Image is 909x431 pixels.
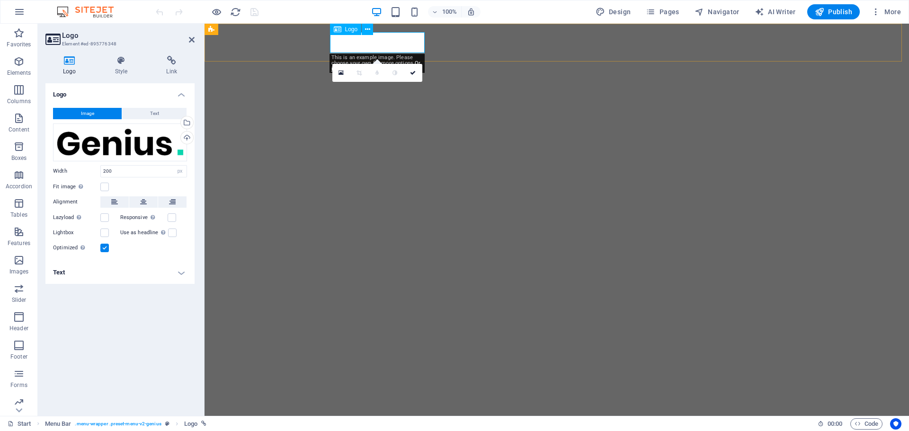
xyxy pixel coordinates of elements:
[828,418,842,430] span: 00 00
[75,418,161,430] span: . menu-wrapper .preset-menu-v2-genius
[368,64,386,82] a: Blur
[9,268,29,275] p: Images
[428,6,462,18] button: 100%
[53,168,100,174] label: Width
[53,242,100,254] label: Optimized
[62,40,176,48] h3: Element #ed-895776348
[122,108,187,119] button: Text
[165,421,169,426] i: This element is a customizable preset
[646,7,679,17] span: Pages
[350,64,368,82] a: Crop mode
[45,418,71,430] span: Click to select. Double-click to edit
[834,420,836,427] span: :
[592,4,635,19] div: Design (Ctrl+Alt+Y)
[332,64,350,82] a: Select files from the file manager, stock photos, or upload file(s)
[53,123,187,161] div: logo_genius.png
[867,4,905,19] button: More
[592,4,635,19] button: Design
[53,196,100,208] label: Alignment
[62,31,195,40] h2: Logo
[755,7,796,17] span: AI Writer
[45,418,207,430] nav: breadcrumb
[386,64,404,82] a: Greyscale
[120,212,168,223] label: Responsive
[642,4,683,19] button: Pages
[150,108,159,119] span: Text
[404,64,422,82] a: Confirm ( Ctrl ⏎ )
[7,69,31,77] p: Elements
[149,56,195,76] h4: Link
[230,7,241,18] i: Reload page
[45,261,195,284] h4: Text
[7,97,31,105] p: Columns
[230,6,241,18] button: reload
[345,26,358,32] span: Logo
[807,4,860,19] button: Publish
[815,7,852,17] span: Publish
[53,108,122,119] button: Image
[890,418,901,430] button: Usercentrics
[818,418,843,430] h6: Session time
[10,211,27,219] p: Tables
[45,83,195,100] h4: Logo
[751,4,800,19] button: AI Writer
[45,56,98,76] h4: Logo
[331,60,421,72] a: Or import this image
[201,421,206,426] i: This element is linked
[184,418,197,430] span: Click to select. Double-click to edit
[8,418,31,430] a: Click to cancel selection. Double-click to open Pages
[54,6,125,18] img: Editor Logo
[120,227,168,238] label: Use as headline
[12,296,27,304] p: Slider
[871,7,901,17] span: More
[855,418,878,430] span: Code
[10,381,27,389] p: Forms
[7,41,31,48] p: Favorites
[6,183,32,190] p: Accordion
[81,108,94,119] span: Image
[442,6,457,18] h6: 100%
[98,56,149,76] h4: Style
[330,54,425,73] div: This is an example image. Please choose your own for more options.
[9,325,28,332] p: Header
[691,4,743,19] button: Navigator
[11,154,27,162] p: Boxes
[53,227,100,238] label: Lightbox
[8,239,30,247] p: Features
[10,353,27,361] p: Footer
[53,181,100,193] label: Fit image
[211,6,222,18] button: Click here to leave preview mode and continue editing
[53,212,100,223] label: Lazyload
[596,7,631,17] span: Design
[695,7,740,17] span: Navigator
[9,126,29,133] p: Content
[467,8,475,16] i: On resize automatically adjust zoom level to fit chosen device.
[850,418,882,430] button: Code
